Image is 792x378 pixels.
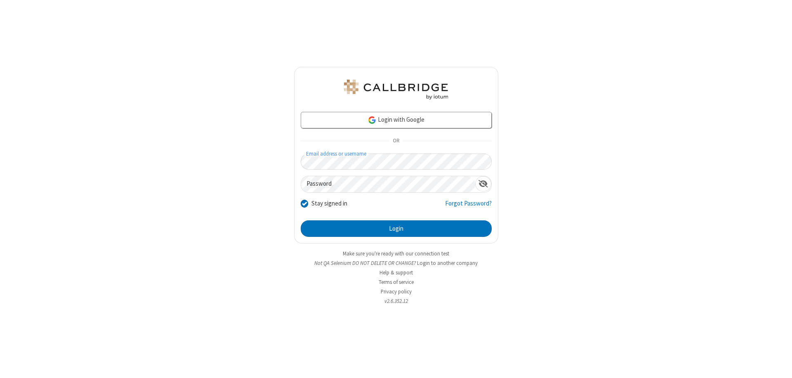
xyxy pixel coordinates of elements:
input: Email address or username [301,154,492,170]
span: OR [389,135,403,147]
li: Not QA Selenium DO NOT DELETE OR CHANGE? [294,259,498,267]
li: v2.6.352.12 [294,297,498,305]
img: QA Selenium DO NOT DELETE OR CHANGE [342,80,450,99]
a: Help & support [379,269,413,276]
a: Make sure you're ready with our connection test [343,250,449,257]
input: Password [301,176,475,192]
div: Show password [475,176,491,191]
button: Login [301,220,492,237]
label: Stay signed in [311,199,347,208]
img: google-icon.png [368,116,377,125]
button: Login to another company [417,259,478,267]
a: Privacy policy [381,288,412,295]
a: Login with Google [301,112,492,128]
a: Terms of service [379,279,414,286]
a: Forgot Password? [445,199,492,215]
